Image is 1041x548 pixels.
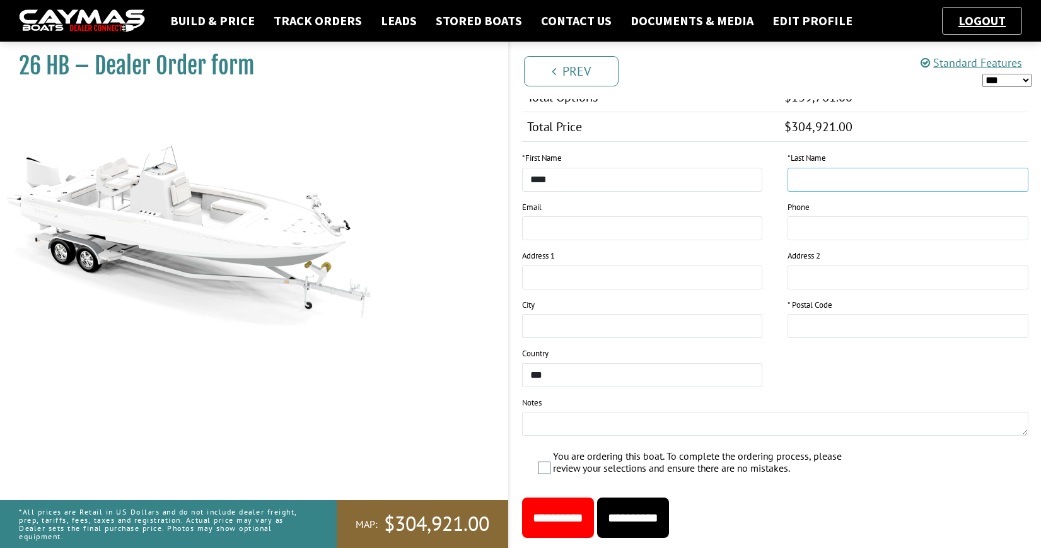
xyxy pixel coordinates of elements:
[19,501,308,547] p: *All prices are Retail in US Dollars and do not include dealer freight, prep, tariffs, fees, taxe...
[522,112,779,142] td: Total Price
[788,201,810,214] label: Phone
[788,152,826,165] label: Last Name
[384,511,489,537] span: $304,921.00
[356,518,378,531] span: MAP:
[535,13,618,29] a: Contact Us
[429,13,528,29] a: Stored Boats
[553,450,847,477] label: You are ordering this boat. To complete the ordering process, please review your selections and e...
[522,250,555,262] label: Address 1
[522,397,542,409] label: Notes
[921,55,1022,70] a: Standard Features
[788,250,820,262] label: Address 2
[784,119,852,135] span: $304,921.00
[766,13,859,29] a: Edit Profile
[375,13,423,29] a: Leads
[19,9,145,33] img: caymas-dealer-connect-2ed40d3bc7270c1d8d7ffb4b79bf05adc795679939227970def78ec6f6c03838.gif
[522,347,549,360] label: Country
[624,13,760,29] a: Documents & Media
[164,13,261,29] a: Build & Price
[522,201,542,214] label: Email
[952,13,1012,28] a: Logout
[524,56,619,86] a: Prev
[788,299,832,312] label: * Postal Code
[19,52,477,80] h1: 26 HB – Dealer Order form
[337,500,508,548] a: MAP:$304,921.00
[267,13,368,29] a: Track Orders
[522,152,562,165] label: First Name
[522,299,535,312] label: City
